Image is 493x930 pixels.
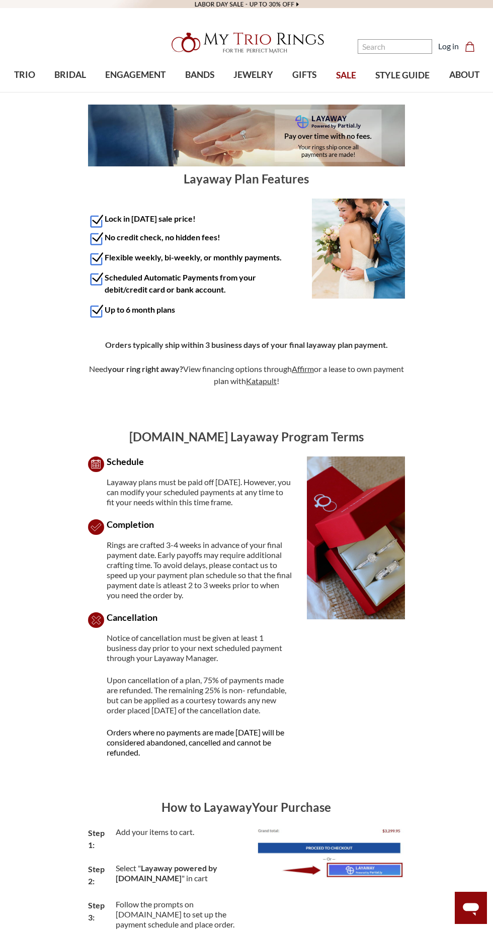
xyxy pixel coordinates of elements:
[88,828,105,850] strong: Step 1:
[105,214,196,223] strong: Lock in [DATE] sale price!
[116,899,239,929] p: Follow the prompts on [DOMAIN_NAME] to set up the payment schedule and place order.
[116,827,239,837] p: Add your items to cart.
[233,68,273,81] span: JEWELRY
[130,91,140,92] button: submenu toggle
[45,59,96,91] a: BRIDAL
[105,252,243,262] strong: Flexible weekly, bi-weekly, or monthly
[224,59,283,91] a: JEWELRY
[105,272,218,282] strong: Scheduled Automatic Payments
[143,27,350,59] a: My Trio Rings
[244,252,282,262] strong: payments.
[358,39,432,54] input: Search
[65,91,75,92] button: submenu toggle
[88,800,404,814] h1: How to LayawayYour Purchase
[107,456,292,507] p: Layaway plans must be paid off [DATE]. However, you can modify your scheduled payments at any tim...
[105,272,256,294] strong: from your debit/credit card or bank account.
[336,69,356,82] span: SALE
[105,68,166,81] span: ENGAGEMENT
[438,40,459,52] a: Log in
[107,675,292,715] p: Upon cancellation of a plan, 75% of payments made are refunded. The remaining 25% is non- refunda...
[88,171,404,186] h1: Layaway Plan Features
[88,429,404,444] h1: [DOMAIN_NAME] Layaway Program Terms
[54,68,86,81] span: BRIDAL
[105,232,220,242] strong: No credit check, no hidden fees!
[116,863,239,883] p: Select " " in cart
[246,376,277,386] a: Katapult
[96,59,175,91] a: ENGAGEMENT
[108,364,183,374] strong: your ring right away?
[107,456,144,467] span: Schedule
[292,68,316,81] span: GIFTS
[166,27,327,59] img: My Trio Rings
[326,59,366,92] a: SALE
[185,68,214,81] span: BANDS
[249,91,259,92] button: submenu toggle
[88,900,105,922] strong: Step 3:
[107,612,292,663] p: Notice of cancellation must be given at least 1 business day prior to your next scheduled payment...
[20,91,30,92] button: submenu toggle
[105,305,175,314] strong: Up to 6 month plans
[107,727,284,757] span: Orders where no payments are made [DATE] will be considered abandoned, cancelled and cannot be re...
[107,519,154,530] strong: Completion
[4,59,44,91] a: TRIO
[292,364,314,374] a: Affirm
[88,864,105,886] strong: Step 2:
[14,68,35,81] span: TRIO
[195,91,205,92] button: submenu toggle
[175,59,223,91] a: BANDS
[283,59,326,91] a: GIFTS
[107,612,157,623] strong: Cancellation
[116,863,217,883] strong: Layaway powered by [DOMAIN_NAME]
[299,91,309,92] button: submenu toggle
[465,40,481,52] a: Cart with 0 items
[107,519,292,600] p: Rings are crafted 3-4 weeks in advance of your final payment date. Early payoffs may require addi...
[88,363,404,387] p: Need View financing options through or a lease to own payment plan with !
[465,42,475,52] svg: cart.cart_preview
[105,340,388,349] strong: Orders typically ship within 3 business days of your final layaway plan payment.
